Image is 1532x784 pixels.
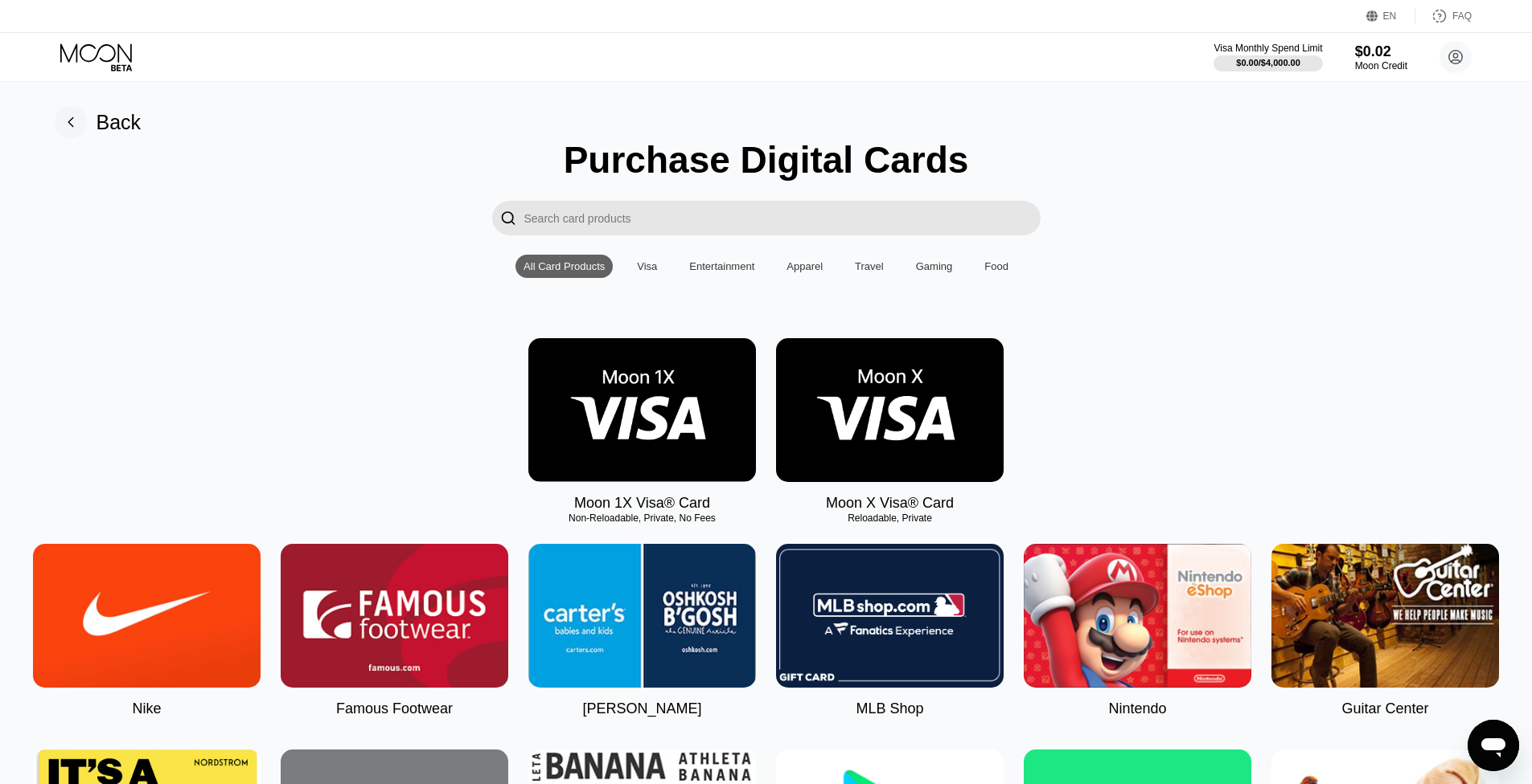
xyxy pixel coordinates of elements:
[1468,720,1519,771] iframe: Кнопка запуска окна обмена сообщениями
[855,260,884,272] div: Travel
[1355,60,1407,71] div: Moon Credit
[524,201,1041,235] input: Search card products
[1214,43,1322,71] div: Visa Monthly Spend Limit$0.00/$4,000.00
[55,106,142,138] div: Back
[132,700,161,717] div: Nike
[984,260,1008,272] div: Food
[1236,58,1300,67] div: $0.00 / $4,000.00
[492,201,524,235] div: 
[856,700,923,717] div: MLB Shop
[564,138,969,182] div: Purchase Digital Cards
[1355,43,1407,60] div: $0.02
[629,255,665,278] div: Visa
[776,512,1004,524] div: Reloadable, Private
[778,255,831,278] div: Apparel
[637,260,657,272] div: Visa
[826,495,954,512] div: Moon X Visa® Card
[574,495,710,512] div: Moon 1X Visa® Card
[847,255,892,278] div: Travel
[524,260,605,272] div: All Card Products
[916,260,953,272] div: Gaming
[689,260,754,272] div: Entertainment
[336,700,453,717] div: Famous Footwear
[1355,43,1407,71] div: $0.02Moon Credit
[1383,10,1397,22] div: EN
[681,255,762,278] div: Entertainment
[582,700,701,717] div: [PERSON_NAME]
[1341,700,1428,717] div: Guitar Center
[515,255,613,278] div: All Card Products
[1452,10,1472,22] div: FAQ
[908,255,961,278] div: Gaming
[1366,8,1415,24] div: EN
[787,260,823,272] div: Apparel
[1214,43,1322,54] div: Visa Monthly Spend Limit
[976,255,1017,278] div: Food
[1108,700,1166,717] div: Nintendo
[97,111,142,134] div: Back
[528,512,756,524] div: Non-Reloadable, Private, No Fees
[1415,8,1472,24] div: FAQ
[500,209,516,227] div: 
